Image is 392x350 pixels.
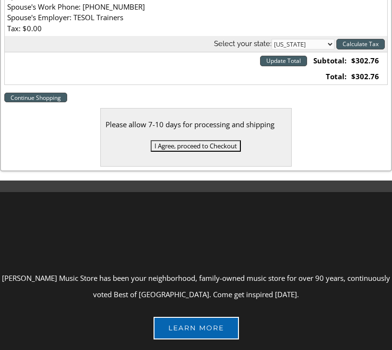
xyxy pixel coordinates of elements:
div: Please allow 7-10 days for processing and shipping [106,118,286,131]
input: Update Total [260,56,307,66]
td: Subtotal: [310,52,349,69]
th: Select your state: [5,36,387,52]
select: State billing address [272,39,334,49]
a: Continue Shopping [4,93,67,102]
span: Learn More [168,324,224,332]
td: $302.76 [349,52,387,69]
input: Calculate Tax [336,39,385,49]
td: $302.76 [349,69,387,84]
input: I Agree, proceed to Checkout [151,140,241,152]
td: Total: [310,69,349,84]
img: footer-logo [120,192,272,260]
span: [PERSON_NAME] Music Store has been your neighborhood, family-owned music store for over 90 years,... [2,273,390,299]
a: Learn More [154,317,239,339]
